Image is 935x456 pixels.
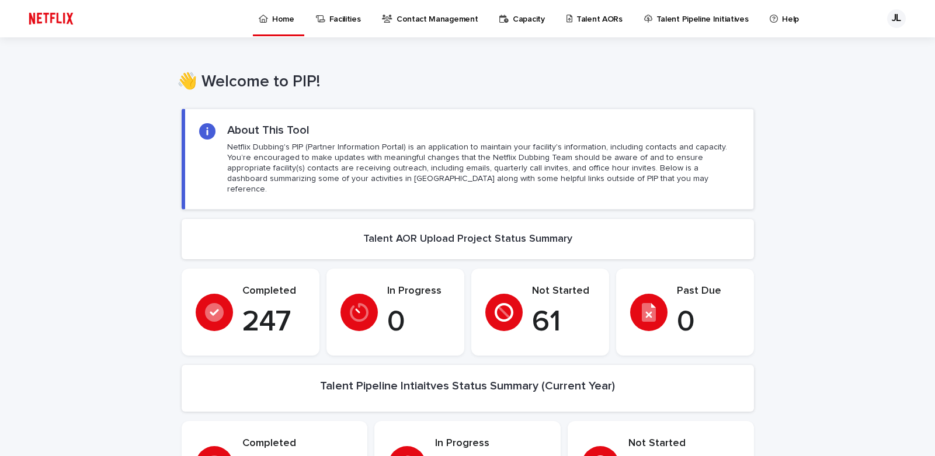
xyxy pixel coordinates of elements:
[677,285,740,298] p: Past Due
[23,7,79,30] img: ifQbXi3ZQGMSEF7WDB7W
[177,72,749,92] h1: 👋 Welcome to PIP!
[242,437,354,450] p: Completed
[387,305,450,340] p: 0
[242,305,305,340] p: 247
[227,142,739,195] p: Netflix Dubbing's PIP (Partner Information Portal) is an application to maintain your facility's ...
[387,285,450,298] p: In Progress
[677,305,740,340] p: 0
[320,379,615,393] h2: Talent Pipeline Intiaitves Status Summary (Current Year)
[242,285,305,298] p: Completed
[532,305,595,340] p: 61
[887,9,906,28] div: JL
[227,123,310,137] h2: About This Tool
[628,437,740,450] p: Not Started
[532,285,595,298] p: Not Started
[363,233,572,246] h2: Talent AOR Upload Project Status Summary
[435,437,547,450] p: In Progress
